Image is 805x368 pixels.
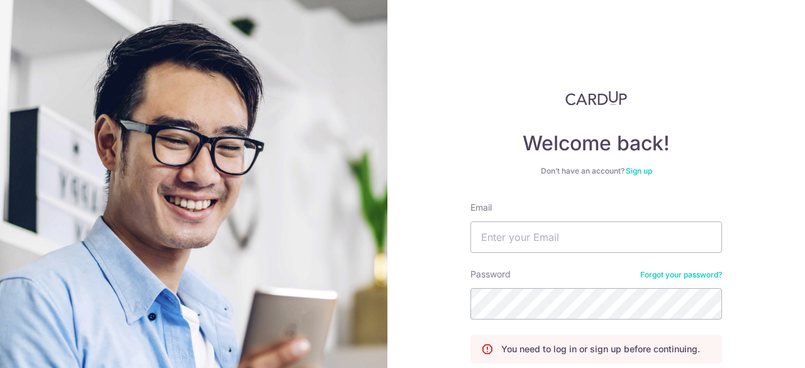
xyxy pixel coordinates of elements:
input: Enter your Email [470,221,722,253]
div: Don’t have an account? [470,166,722,176]
p: You need to log in or sign up before continuing. [501,343,700,355]
label: Password [470,268,511,281]
a: Forgot your password? [640,270,722,280]
img: CardUp Logo [565,91,627,106]
label: Email [470,201,492,214]
a: Sign up [626,166,652,176]
h4: Welcome back! [470,131,722,156]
